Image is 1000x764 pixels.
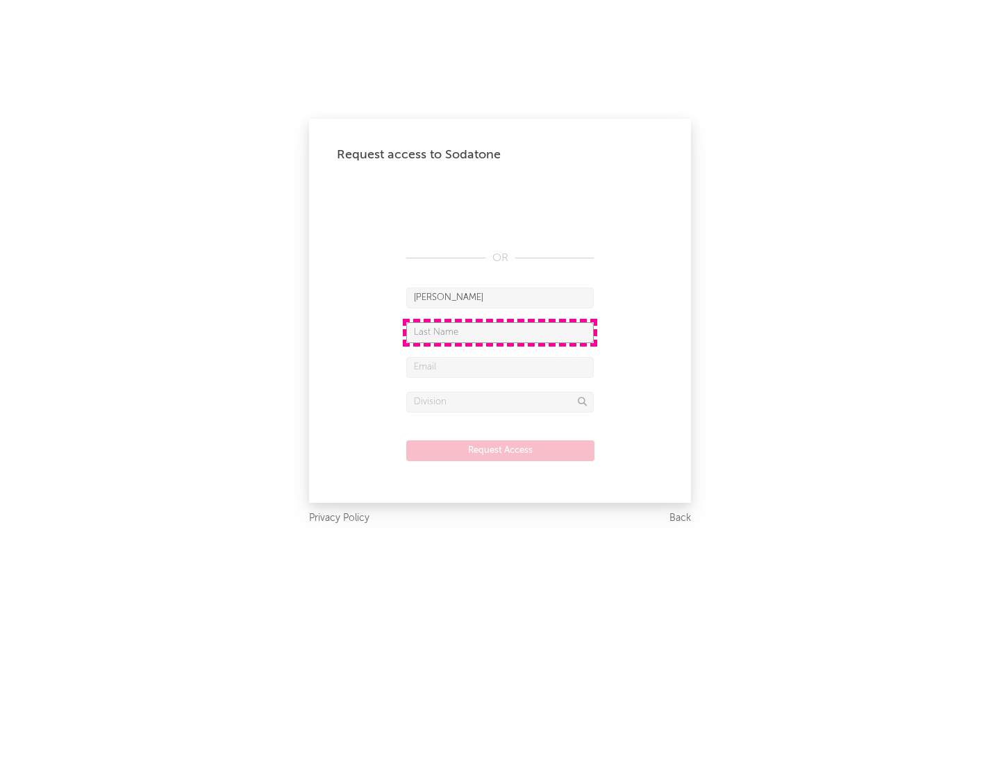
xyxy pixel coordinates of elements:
input: Email [406,357,594,378]
div: Request access to Sodatone [337,147,663,163]
a: Back [669,510,691,527]
input: Division [406,392,594,413]
div: OR [406,250,594,267]
input: First Name [406,288,594,308]
button: Request Access [406,440,594,461]
input: Last Name [406,322,594,343]
a: Privacy Policy [309,510,369,527]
